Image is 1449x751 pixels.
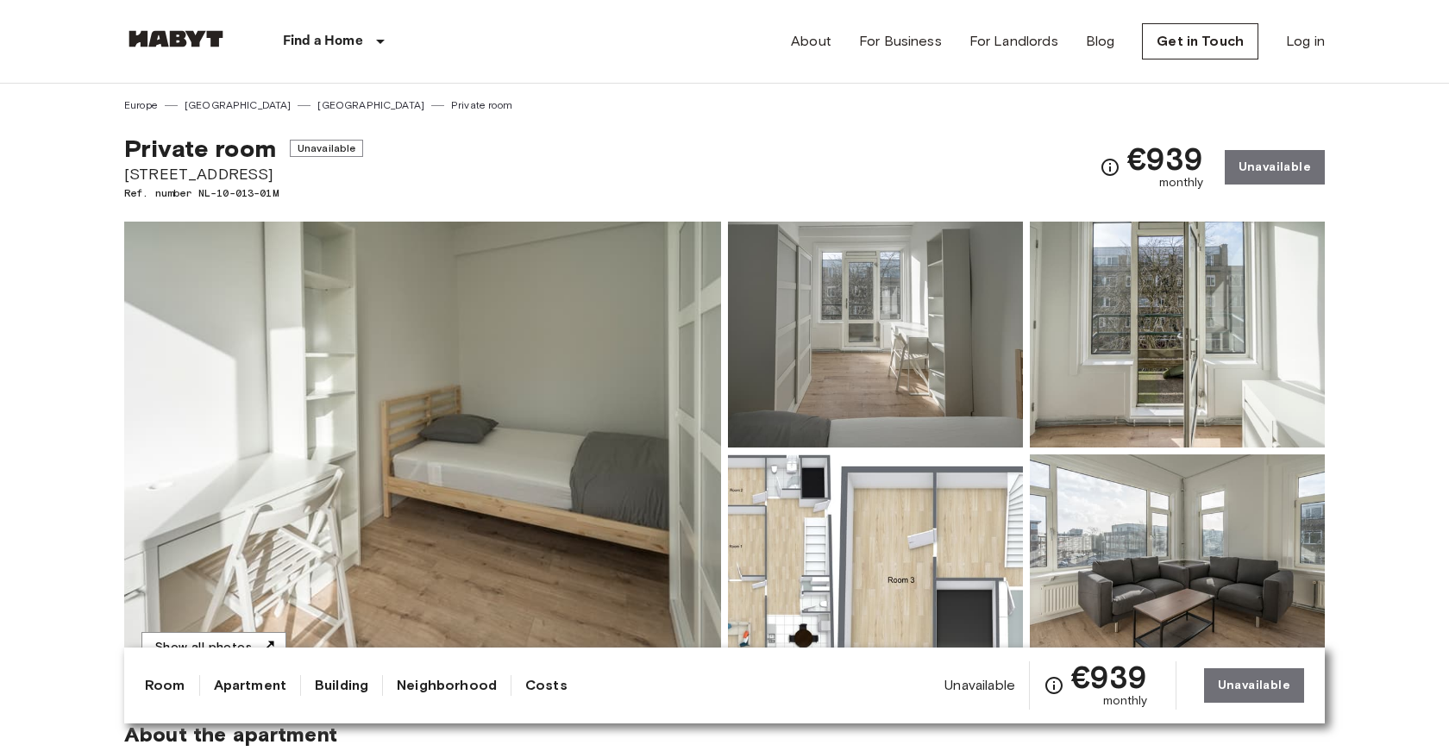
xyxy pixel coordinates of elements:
[290,140,364,157] span: Unavailable
[1127,143,1204,174] span: €939
[141,632,286,664] button: Show all photos
[214,675,286,696] a: Apartment
[315,675,368,696] a: Building
[124,163,363,185] span: [STREET_ADDRESS]
[791,31,831,52] a: About
[1286,31,1325,52] a: Log in
[1071,661,1148,692] span: €939
[397,675,497,696] a: Neighborhood
[283,31,363,52] p: Find a Home
[969,31,1058,52] a: For Landlords
[1142,23,1258,59] a: Get in Touch
[944,676,1015,695] span: Unavailable
[124,222,721,680] img: Marketing picture of unit NL-10-013-01M
[1103,692,1148,710] span: monthly
[145,675,185,696] a: Room
[1086,31,1115,52] a: Blog
[124,30,228,47] img: Habyt
[525,675,568,696] a: Costs
[317,97,424,113] a: [GEOGRAPHIC_DATA]
[1030,222,1325,447] img: Picture of unit NL-10-013-01M
[185,97,292,113] a: [GEOGRAPHIC_DATA]
[1044,675,1064,696] svg: Check cost overview for full price breakdown. Please note that discounts apply to new joiners onl...
[728,222,1023,447] img: Picture of unit NL-10-013-01M
[1030,454,1325,680] img: Picture of unit NL-10-013-01M
[451,97,512,113] a: Private room
[1100,157,1120,178] svg: Check cost overview for full price breakdown. Please note that discounts apply to new joiners onl...
[124,134,276,163] span: Private room
[124,97,158,113] a: Europe
[124,722,337,748] span: About the apartment
[124,185,363,201] span: Ref. number NL-10-013-01M
[728,454,1023,680] img: Picture of unit NL-10-013-01M
[1159,174,1204,191] span: monthly
[859,31,942,52] a: For Business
